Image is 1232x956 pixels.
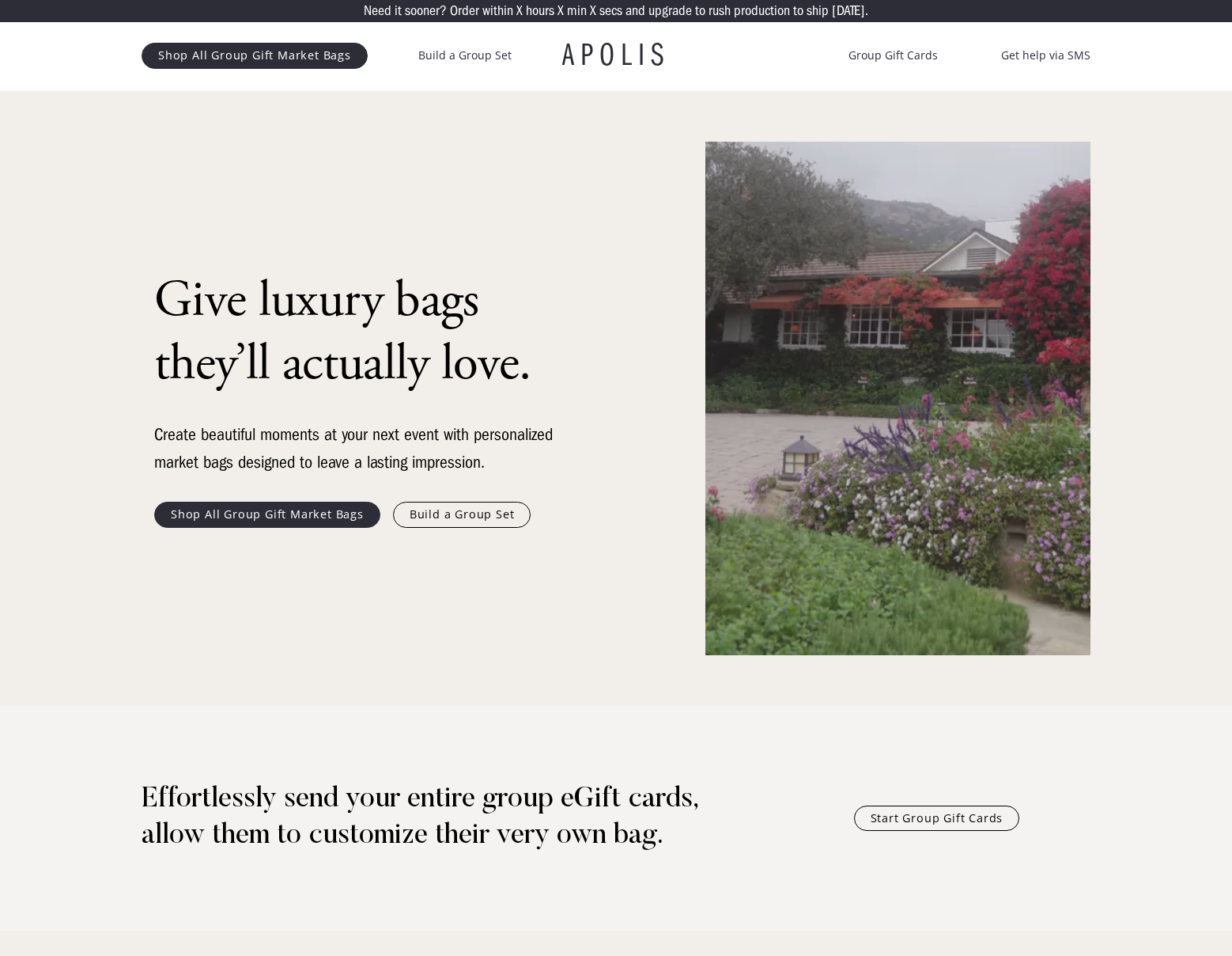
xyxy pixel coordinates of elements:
p: hours [526,4,554,18]
a: Get help via SMS [1001,46,1090,65]
a: Shop All Group Gift Market Bags [154,502,380,527]
a: APOLIS [562,40,670,71]
h1: Give luxury bags they’ll actually love. [154,269,565,396]
a: Start Group Gift Cards [854,806,1020,831]
p: X [590,4,596,18]
p: and upgrade to rush production to ship [DATE]. [625,4,868,18]
p: X [557,4,564,18]
h1: Effortlessly send your entire group eGift cards, allow them to customize their very own bag. [142,782,758,855]
p: min [567,4,587,18]
a: Shop All Group Gift Market Bags [142,43,368,68]
a: Group Gift Cards [848,46,938,65]
a: Build a Group Set [393,502,531,527]
p: X [516,4,523,18]
div: Create beautiful moments at your next event with personalized market bags designed to leave a las... [154,421,565,476]
p: Need it sooner? Order within [364,4,513,18]
a: Build a Group Set [418,46,512,65]
p: secs [599,4,622,18]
